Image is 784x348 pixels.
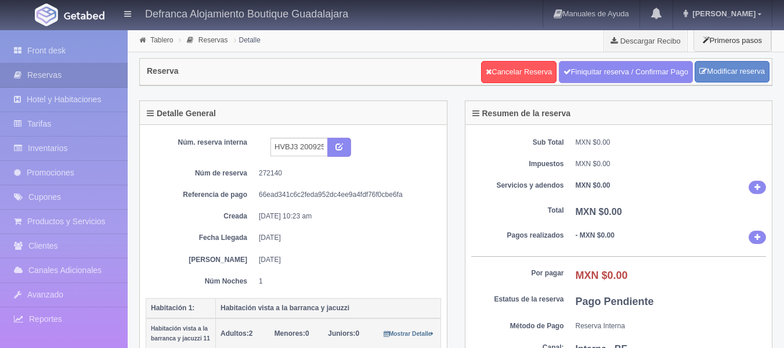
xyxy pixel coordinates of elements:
[689,9,756,18] span: [PERSON_NAME]
[221,329,252,338] span: 2
[695,61,769,82] a: Modificar reserva
[259,190,432,200] dd: 66ead341c6c2feda952dc4ee9a4fdf76f0cbe6fa
[154,277,247,286] dt: Núm Noches
[231,34,263,45] li: Detalle
[154,138,247,148] dt: Núm. reserva interna
[154,211,247,221] dt: Creada
[576,296,654,307] b: Pago Pendiente
[471,138,564,148] dt: Sub Total
[259,233,432,243] dd: [DATE]
[328,329,359,338] span: 0
[384,331,434,337] small: Mostrar Detalle
[328,329,355,338] strong: Juniors:
[259,255,432,265] dd: [DATE]
[274,329,305,338] strong: Menores:
[150,36,173,44] a: Tablero
[216,298,441,318] th: Habitación vista a la barranca y jacuzzi
[471,321,564,331] dt: Método de Pago
[198,36,228,44] a: Reservas
[471,181,564,191] dt: Servicios y adendos
[274,329,309,338] span: 0
[384,329,434,338] a: Mostrar Detalle
[221,329,249,338] strong: Adultos:
[154,255,247,265] dt: [PERSON_NAME]
[471,268,564,278] dt: Por pagar
[147,109,216,118] h4: Detalle General
[576,270,628,281] b: MXN $0.00
[693,29,771,52] button: Primeros pasos
[259,211,432,221] dd: [DATE] 10:23 am
[35,3,58,26] img: Getabed
[259,168,432,178] dd: 272140
[471,206,564,216] dt: Total
[576,181,610,189] b: MXN $0.00
[576,231,615,239] b: - MXN $0.00
[472,109,571,118] h4: Resumen de la reserva
[64,11,104,20] img: Getabed
[471,159,564,169] dt: Impuestos
[154,190,247,200] dt: Referencia de pago
[471,231,564,241] dt: Pagos realizados
[604,29,687,52] a: Descargar Recibo
[576,207,622,217] b: MXN $0.00
[576,138,767,148] dd: MXN $0.00
[471,295,564,304] dt: Estatus de la reserva
[154,233,247,243] dt: Fecha Llegada
[151,325,210,342] small: Habitación vista a la barranca y jacuzzi 11
[481,61,557,83] a: Cancelar Reserva
[576,321,767,331] dd: Reserva Interna
[151,304,194,312] b: Habitación 1:
[259,277,432,286] dd: 1
[559,61,693,83] a: Finiquitar reserva / Confirmar Pago
[154,168,247,178] dt: Núm de reserva
[576,159,767,169] dd: MXN $0.00
[145,6,348,20] h4: Defranca Alojamiento Boutique Guadalajara
[147,67,179,76] h4: Reserva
